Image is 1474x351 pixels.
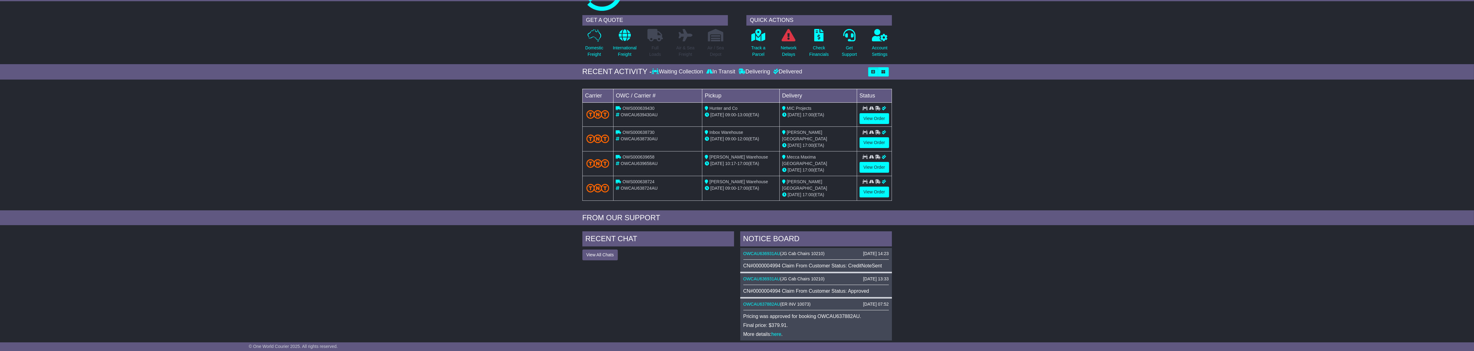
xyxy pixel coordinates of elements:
[782,155,827,166] span: Mecca Maxima [GEOGRAPHIC_DATA]
[781,45,796,58] p: Network Delays
[782,276,823,281] span: JG Cab Chairs 10210
[705,68,737,75] div: In Transit
[613,89,702,102] td: OWC / Carrier #
[621,186,658,191] span: OWCAU638724AU
[622,130,655,135] span: OWS000638730
[863,251,889,256] div: [DATE] 14:23
[779,89,857,102] td: Delivery
[621,112,658,117] span: OWCAU639430AU
[582,231,734,248] div: RECENT CHAT
[710,112,724,117] span: [DATE]
[787,106,811,111] span: MIC Projects
[751,29,766,61] a: Track aParcel
[709,130,743,135] span: Inbox Warehouse
[743,276,780,281] a: OWCAU636931AU
[249,344,338,349] span: © One World Courier 2025. All rights reserved.
[582,213,892,222] div: FROM OUR SUPPORT
[809,29,829,61] a: CheckFinancials
[803,167,813,172] span: 17:00
[737,136,748,141] span: 12:00
[622,106,655,111] span: OWS000639430
[582,250,618,260] button: View All Chats
[746,15,892,26] div: QUICK ACTIONS
[860,113,889,124] a: View Order
[782,142,854,149] div: (ETA)
[725,136,736,141] span: 09:00
[842,45,857,58] p: Get Support
[780,29,797,61] a: NetworkDelays
[743,251,780,256] a: OWCAU636931AU
[863,302,889,307] div: [DATE] 07:52
[782,251,823,256] span: JG Cab Chairs 10210
[740,231,892,248] div: NOTICE BOARD
[788,112,801,117] span: [DATE]
[743,251,889,256] div: ( )
[782,302,809,307] span: ER INV 10073
[782,192,854,198] div: (ETA)
[622,155,655,159] span: OWS000639658
[705,136,777,142] div: - (ETA)
[872,45,888,58] p: Account Settings
[582,67,652,76] div: RECENT ACTIVITY -
[743,288,889,294] div: CN#0000004994 Claim From Customer Status: Approved
[743,263,889,269] div: CN#0000004994 Claim From Customer Status: CreditNoteSent
[860,137,889,148] a: View Order
[708,45,724,58] p: Air / Sea Depot
[803,192,813,197] span: 17:00
[710,136,724,141] span: [DATE]
[737,186,748,191] span: 17:00
[676,45,695,58] p: Air & Sea Freight
[737,161,748,166] span: 17:00
[743,322,889,328] p: Final price: $379.91.
[705,185,777,192] div: - (ETA)
[647,45,663,58] p: Full Loads
[582,89,613,102] td: Carrier
[702,89,780,102] td: Pickup
[782,130,827,141] span: [PERSON_NAME][GEOGRAPHIC_DATA]
[586,110,610,118] img: TNT_Domestic.png
[582,15,728,26] div: GET A QUOTE
[725,112,736,117] span: 09:00
[585,29,603,61] a: DomesticFreight
[737,68,772,75] div: Delivering
[709,155,768,159] span: [PERSON_NAME] Warehouse
[622,179,655,184] span: OWS000638724
[751,45,766,58] p: Track a Parcel
[709,106,737,111] span: Hunter and Co
[613,45,637,58] p: International Freight
[782,179,827,191] span: [PERSON_NAME] [GEOGRAPHIC_DATA]
[782,167,854,173] div: (ETA)
[743,313,889,319] p: Pricing was approved for booking OWCAU637882AU.
[725,161,736,166] span: 10:17
[586,184,610,192] img: TNT_Domestic.png
[743,276,889,282] div: ( )
[863,276,889,282] div: [DATE] 13:33
[771,332,781,337] a: here
[788,167,801,172] span: [DATE]
[788,192,801,197] span: [DATE]
[860,187,889,197] a: View Order
[860,162,889,173] a: View Order
[872,29,888,61] a: AccountSettings
[705,112,777,118] div: - (ETA)
[585,45,603,58] p: Domestic Freight
[803,112,813,117] span: 17:00
[809,45,829,58] p: Check Financials
[586,134,610,143] img: TNT_Domestic.png
[613,29,637,61] a: InternationalFreight
[857,89,892,102] td: Status
[743,331,889,337] p: More details: .
[743,302,889,307] div: ( )
[710,186,724,191] span: [DATE]
[725,186,736,191] span: 09:00
[737,112,748,117] span: 13:00
[586,159,610,167] img: TNT_Domestic.png
[788,143,801,148] span: [DATE]
[621,136,658,141] span: OWCAU638730AU
[710,161,724,166] span: [DATE]
[782,112,854,118] div: (ETA)
[709,179,768,184] span: [PERSON_NAME] Warehouse
[705,160,777,167] div: - (ETA)
[772,68,802,75] div: Delivered
[803,143,813,148] span: 17:00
